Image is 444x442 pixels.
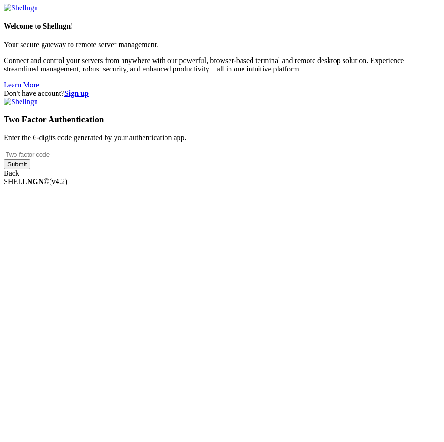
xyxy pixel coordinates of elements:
input: Two factor code [4,150,86,159]
h4: Welcome to Shellngn! [4,22,440,30]
p: Enter the 6-digits code generated by your authentication app. [4,134,440,142]
span: 4.2.0 [50,178,68,185]
span: SHELL © [4,178,67,185]
a: Sign up [64,89,89,97]
b: NGN [27,178,44,185]
a: Learn More [4,81,39,89]
img: Shellngn [4,98,38,106]
div: Don't have account? [4,89,440,98]
input: Submit [4,159,30,169]
a: Back [4,169,19,177]
img: Shellngn [4,4,38,12]
p: Your secure gateway to remote server management. [4,41,440,49]
p: Connect and control your servers from anywhere with our powerful, browser-based terminal and remo... [4,57,440,73]
h3: Two Factor Authentication [4,114,440,125]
